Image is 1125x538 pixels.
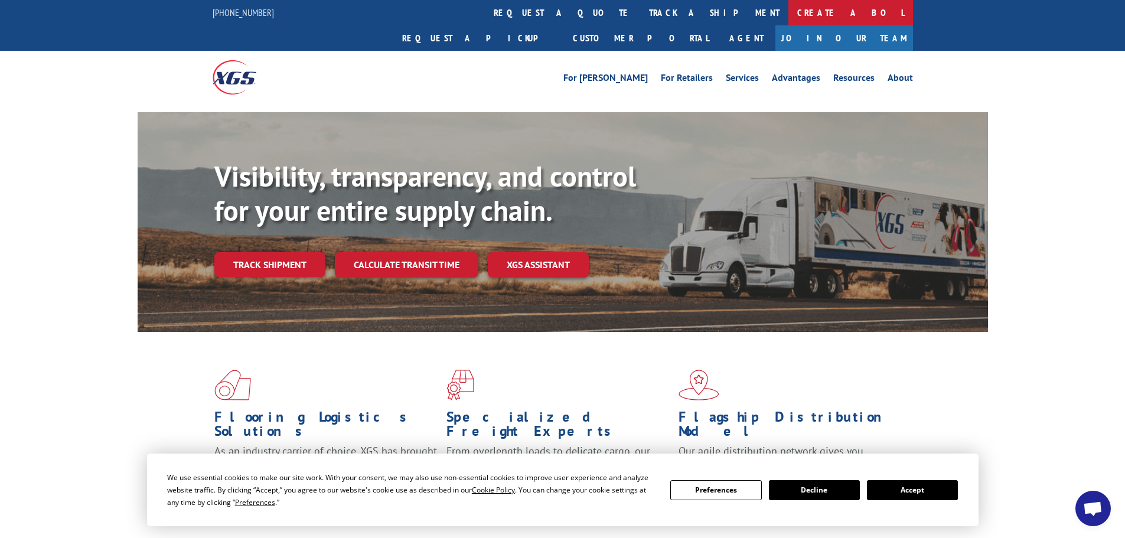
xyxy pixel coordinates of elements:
[726,73,759,86] a: Services
[679,444,896,472] span: Our agile distribution network gives you nationwide inventory management on demand.
[147,454,979,526] div: Cookie Consent Prompt
[867,480,958,500] button: Accept
[488,252,589,278] a: XGS ASSISTANT
[833,73,875,86] a: Resources
[235,497,275,507] span: Preferences
[563,73,648,86] a: For [PERSON_NAME]
[661,73,713,86] a: For Retailers
[769,480,860,500] button: Decline
[775,25,913,51] a: Join Our Team
[335,252,478,278] a: Calculate transit time
[213,6,274,18] a: [PHONE_NUMBER]
[888,73,913,86] a: About
[214,444,437,486] span: As an industry carrier of choice, XGS has brought innovation and dedication to flooring logistics...
[393,25,564,51] a: Request a pickup
[214,158,636,229] b: Visibility, transparency, and control for your entire supply chain.
[214,252,325,277] a: Track shipment
[718,25,775,51] a: Agent
[679,370,719,400] img: xgs-icon-flagship-distribution-model-red
[472,485,515,495] span: Cookie Policy
[167,471,656,508] div: We use essential cookies to make our site work. With your consent, we may also use non-essential ...
[679,410,902,444] h1: Flagship Distribution Model
[564,25,718,51] a: Customer Portal
[446,444,670,497] p: From overlength loads to delicate cargo, our experienced staff knows the best way to move your fr...
[214,410,438,444] h1: Flooring Logistics Solutions
[446,370,474,400] img: xgs-icon-focused-on-flooring-red
[214,370,251,400] img: xgs-icon-total-supply-chain-intelligence-red
[772,73,820,86] a: Advantages
[446,410,670,444] h1: Specialized Freight Experts
[1075,491,1111,526] div: Open chat
[670,480,761,500] button: Preferences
